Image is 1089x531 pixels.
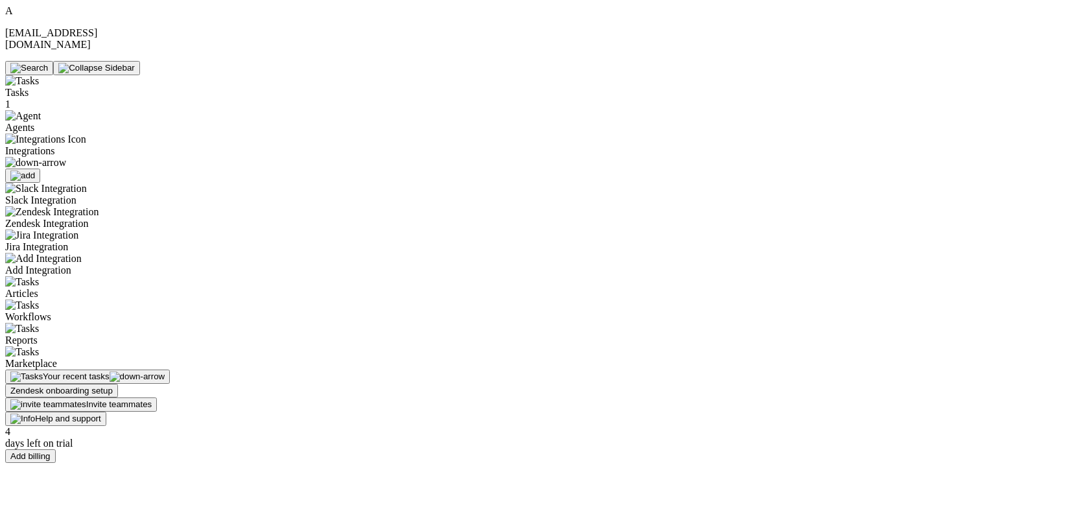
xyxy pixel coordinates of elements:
img: Jira Integration [5,230,78,241]
span: Tasks [5,87,29,98]
img: Agent [5,110,41,122]
span: Workflows [5,311,51,322]
img: Tasks [5,300,39,311]
img: Search [10,63,48,73]
button: Your recent tasks [5,370,170,384]
img: Zendesk Integration [5,206,99,218]
img: Tasks [5,75,39,87]
img: Collapse Sidebar [58,63,135,73]
img: down-arrow [110,372,165,382]
span: Add Integration [5,265,71,276]
span: days left on trial [5,438,73,449]
div: 4 [5,426,176,438]
span: Help and support [35,414,101,423]
span: A [5,5,13,16]
img: down-arrow [5,157,66,169]
span: Invite teammates [86,399,152,409]
span: Reports [5,335,38,346]
button: Invite teammates [5,397,157,412]
img: add [10,171,35,181]
img: Tasks [5,323,39,335]
button: Add billing [5,449,56,463]
img: invite teammates [10,399,86,410]
span: Your recent tasks [43,372,110,381]
img: Slack Integration [5,183,87,195]
button: Help and support [5,412,106,426]
span: Marketplace [5,358,57,369]
img: Tasks [5,346,39,358]
span: Integrations [5,145,176,169]
span: 1 [5,99,10,110]
span: Slack Integration [5,195,76,206]
span: Articles [5,288,38,299]
p: [EMAIL_ADDRESS][DOMAIN_NAME] [5,27,176,51]
span: Zendesk Integration [5,218,88,229]
span: Jira Integration [5,241,68,252]
img: Tasks [5,276,39,288]
img: Tasks [10,372,43,382]
button: Zendesk onboarding setup [5,384,118,397]
img: Add Integration [5,253,82,265]
img: Info [10,414,35,424]
img: Integrations Icon [5,134,86,145]
span: Agents [5,122,34,133]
